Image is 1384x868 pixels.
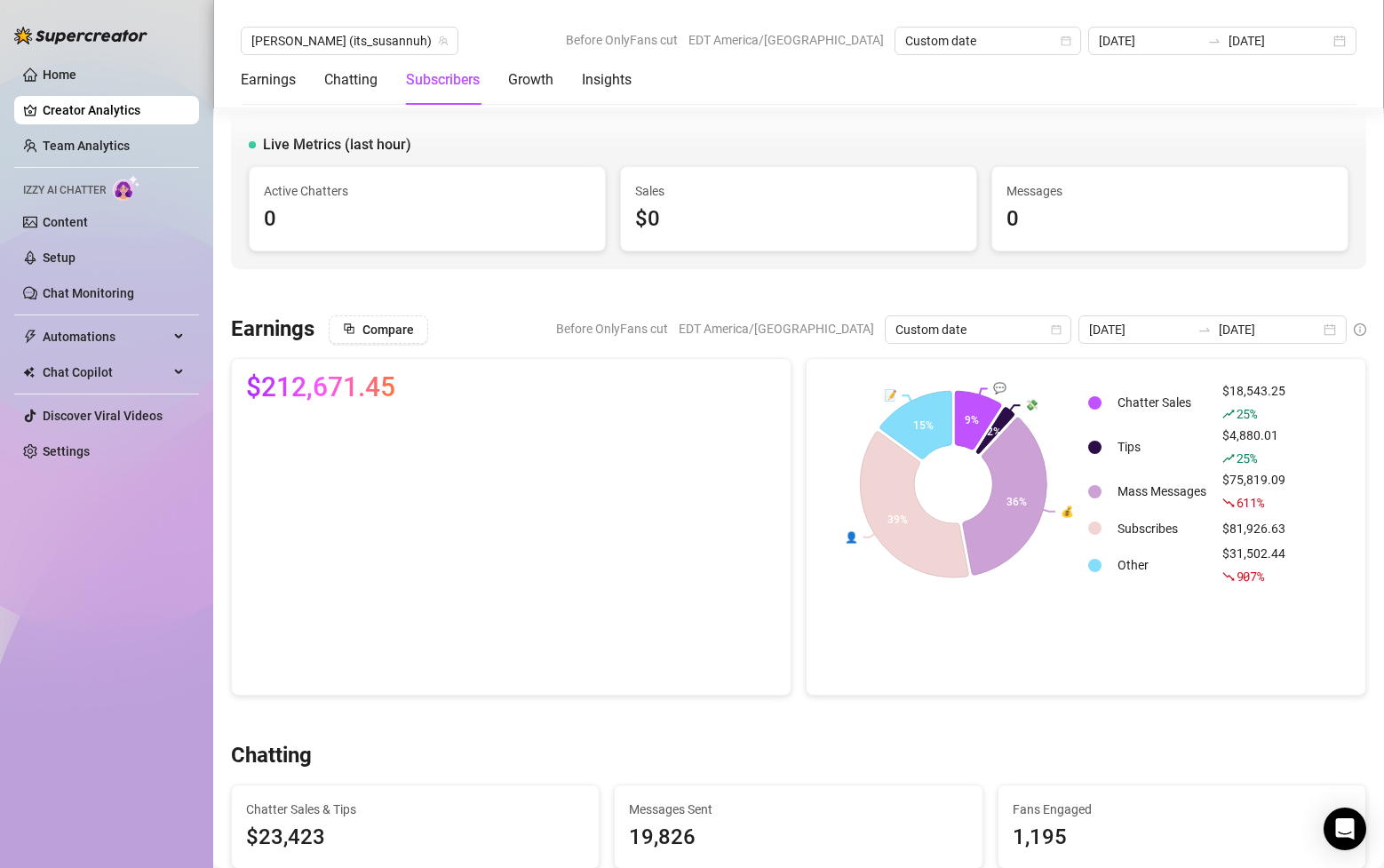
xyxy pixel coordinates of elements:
span: Chatter Sales & Tips [246,800,585,819]
text: 💰 [1061,504,1074,517]
button: Compare [329,315,428,344]
a: Settings [43,444,90,458]
td: Tips [1110,426,1213,468]
span: calendar [1051,324,1062,335]
a: Creator Analytics [43,96,185,124]
div: 0 [264,203,591,236]
a: Team Analytics [43,139,130,153]
div: 0 [1006,203,1333,236]
span: 611 % [1237,494,1264,511]
span: block [343,323,355,335]
span: Compare [362,323,414,337]
div: Growth [508,69,553,91]
span: 25 % [1237,450,1257,466]
span: Sales [635,181,962,201]
span: $23,423 [246,821,585,855]
span: to [1207,34,1221,48]
div: 1,195 [1013,821,1351,855]
span: info-circle [1354,323,1366,336]
input: End date [1229,31,1330,51]
a: Home [43,68,76,82]
a: Discover Viral Videos [43,409,163,423]
div: Earnings [241,69,296,91]
span: Izzy AI Chatter [23,182,106,199]
text: 📝 [884,388,897,402]
span: 25 % [1237,405,1257,422]
span: Chat Copilot [43,358,169,386]
span: team [438,36,449,46]
div: Chatting [324,69,378,91]
span: fall [1222,570,1235,583]
td: Other [1110,544,1213,586]
span: Before OnlyFans cut [556,315,668,342]
text: 👤 [845,530,858,543]
span: Fans Engaged [1013,800,1351,819]
text: 💬 [993,381,1006,394]
span: Messages Sent [629,800,967,819]
img: Chat Copilot [23,366,35,378]
span: Custom date [895,316,1061,343]
span: Automations [43,323,169,351]
div: $31,502.44 [1222,544,1285,586]
div: $75,819.09 [1222,470,1285,513]
input: Start date [1099,31,1200,51]
td: Mass Messages [1110,470,1213,513]
div: Subscribers [406,69,480,91]
span: swap-right [1197,323,1212,337]
h3: Chatting [231,742,312,770]
a: Chat Monitoring [43,286,134,300]
span: fall [1222,497,1235,509]
span: Active Chatters [264,181,591,201]
span: calendar [1061,36,1071,46]
h3: Earnings [231,315,314,344]
span: 907 % [1237,568,1264,585]
div: $81,926.63 [1222,519,1285,538]
div: Insights [582,69,632,91]
span: Live Metrics (last hour) [263,134,411,155]
span: Custom date [905,28,1070,54]
div: $4,880.01 [1222,426,1285,468]
span: Before OnlyFans cut [566,27,678,53]
img: AI Chatter [113,175,140,201]
span: $212,671.45 [246,373,395,402]
span: EDT America/[GEOGRAPHIC_DATA] [688,27,884,53]
td: Subscribes [1110,514,1213,542]
span: rise [1222,408,1235,420]
text: 💸 [1025,398,1038,411]
div: Open Intercom Messenger [1324,808,1366,850]
a: Content [43,215,88,229]
span: to [1197,323,1212,337]
span: Messages [1006,181,1333,201]
div: $18,543.25 [1222,381,1285,424]
span: Susanna (its_susannuh) [251,28,448,54]
img: logo-BBDzfeDw.svg [14,27,147,44]
span: rise [1222,452,1235,465]
span: EDT America/[GEOGRAPHIC_DATA] [679,315,874,342]
input: End date [1219,320,1320,339]
div: 19,826 [629,821,967,855]
a: Setup [43,251,76,265]
div: $0 [635,203,962,236]
span: swap-right [1207,34,1221,48]
span: thunderbolt [23,330,37,344]
td: Chatter Sales [1110,381,1213,424]
input: Start date [1089,320,1190,339]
